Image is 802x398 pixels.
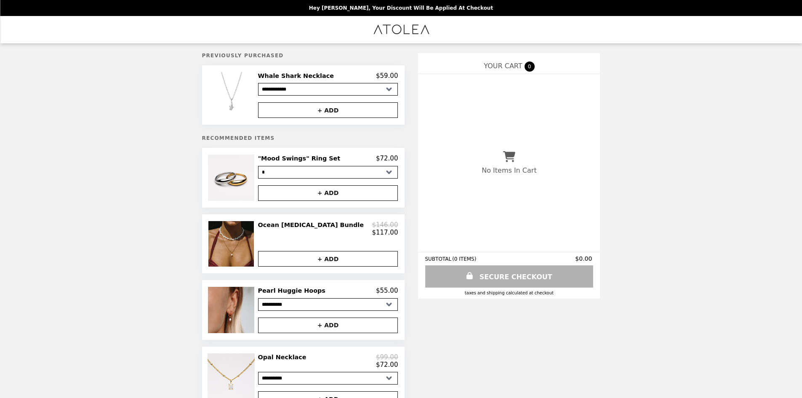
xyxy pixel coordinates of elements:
[452,256,476,262] span: ( 0 ITEMS )
[208,287,256,333] img: Pearl Huggie Hoops
[372,21,430,38] img: Brand Logo
[258,287,329,294] h2: Pearl Huggie Hoops
[208,155,256,200] img: "Mood Swings" Ring Set
[258,221,367,229] h2: Ocean [MEDICAL_DATA] Bundle
[258,155,344,162] h2: "Mood Swings" Ring Set
[575,255,593,262] span: $0.00
[258,353,310,361] h2: Opal Necklace
[372,229,398,236] p: $117.00
[376,287,398,294] p: $55.00
[376,361,398,369] p: $72.00
[258,251,398,267] button: + ADD
[258,166,398,179] select: Select a product variant
[202,53,405,59] h5: Previously Purchased
[202,135,405,141] h5: Recommended Items
[525,61,535,72] span: 0
[425,256,452,262] span: SUBTOTAL
[376,155,398,162] p: $72.00
[482,166,536,174] p: No Items In Cart
[258,72,337,80] h2: Whale Shark Necklace
[208,221,256,267] img: Ocean Muse Bundle
[484,62,522,70] span: YOUR CART
[208,72,256,118] img: Whale Shark Necklace
[425,291,593,295] div: Taxes and Shipping calculated at checkout
[258,102,398,118] button: + ADD
[258,298,398,311] select: Select a product variant
[376,72,398,80] p: $59.00
[372,221,398,229] p: $146.00
[258,83,398,96] select: Select a product variant
[376,353,398,361] p: $99.00
[309,5,493,11] p: Hey [PERSON_NAME], your discount will be applied at checkout
[258,372,398,385] select: Select a product variant
[258,185,398,201] button: + ADD
[258,318,398,333] button: + ADD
